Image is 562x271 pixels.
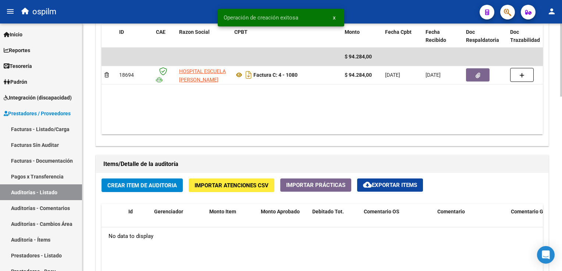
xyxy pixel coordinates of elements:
span: Id [128,209,133,214]
button: Importar Atenciones CSV [189,178,274,192]
datatable-header-cell: Monto Item [206,204,258,236]
span: CAE [156,29,166,35]
span: Monto Item [209,209,236,214]
datatable-header-cell: CAE [153,24,176,48]
mat-icon: cloud_download [363,180,372,189]
span: Prestadores / Proveedores [4,109,71,118]
span: Comentario [437,209,465,214]
span: Integración (discapacidad) [4,94,72,102]
span: [DATE] [426,72,441,78]
span: Operación de creación exitosa [224,14,298,21]
span: [DATE] [385,72,400,78]
span: Exportar Items [363,182,417,188]
h1: Items/Detalle de la auditoría [103,158,541,170]
datatable-header-cell: Monto Aprobado [258,204,309,236]
span: x [333,14,335,21]
span: Fecha Recibido [426,29,446,43]
i: Descargar documento [244,69,253,81]
datatable-header-cell: Doc Respaldatoria [463,24,507,48]
span: Razon Social [179,29,210,35]
datatable-header-cell: Razon Social [176,24,231,48]
span: Doc Trazabilidad [510,29,540,43]
datatable-header-cell: ID [116,24,153,48]
span: HOSPITAL ESCUELA [PERSON_NAME] [179,68,226,83]
span: Doc Respaldatoria [466,29,499,43]
datatable-header-cell: CPBT [231,24,342,48]
button: x [327,11,341,24]
span: 18694 [119,72,134,78]
span: $ 94.284,00 [345,54,372,59]
button: Importar Prácticas [280,178,351,192]
datatable-header-cell: Fecha Cpbt [382,24,423,48]
datatable-header-cell: Comentario [434,204,508,236]
strong: $ 94.284,00 [345,72,372,78]
span: Inicio [4,30,22,39]
mat-icon: person [547,7,556,16]
span: Reportes [4,46,30,54]
strong: Factura C: 4 - 1080 [253,72,298,78]
span: Fecha Cpbt [385,29,412,35]
span: Gerenciador [154,209,183,214]
span: Crear Item de Auditoria [107,182,177,189]
datatable-header-cell: Fecha Recibido [423,24,463,48]
button: Crear Item de Auditoria [102,178,183,192]
datatable-header-cell: Gerenciador [151,204,206,236]
span: ospilm [32,4,56,20]
span: Padrón [4,78,27,86]
span: ID [119,29,124,35]
datatable-header-cell: Comentario OS [361,204,434,236]
span: Debitado Tot. [312,209,344,214]
datatable-header-cell: Debitado Tot. [309,204,361,236]
mat-icon: menu [6,7,15,16]
div: No data to display [102,227,543,246]
div: Open Intercom Messenger [537,246,555,264]
span: Importar Prácticas [286,182,345,188]
span: Monto Aprobado [261,209,300,214]
span: Tesorería [4,62,32,70]
datatable-header-cell: Id [125,204,151,236]
span: Importar Atenciones CSV [195,182,268,189]
datatable-header-cell: Doc Trazabilidad [507,24,551,48]
span: Comentario OS [364,209,399,214]
datatable-header-cell: Monto [342,24,382,48]
button: Exportar Items [357,178,423,192]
